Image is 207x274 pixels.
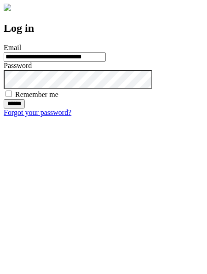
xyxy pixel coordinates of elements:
[4,44,21,51] label: Email
[4,4,11,11] img: logo-4e3dc11c47720685a147b03b5a06dd966a58ff35d612b21f08c02c0306f2b779.png
[15,91,58,98] label: Remember me
[4,108,71,116] a: Forgot your password?
[4,22,203,34] h2: Log in
[4,62,32,69] label: Password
